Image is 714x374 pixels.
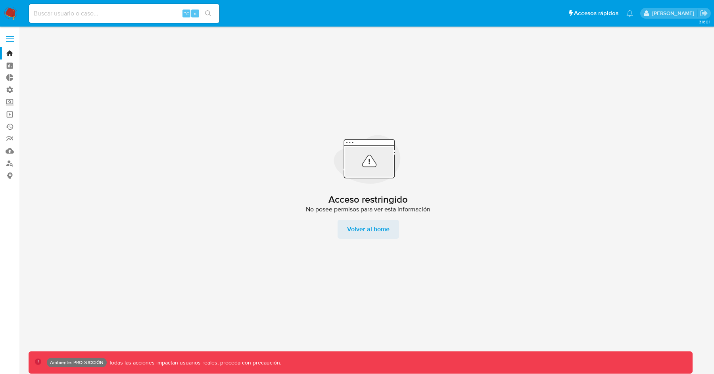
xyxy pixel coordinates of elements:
[347,220,390,239] span: Volver al home
[626,10,633,17] a: Notificaciones
[183,10,189,17] span: ⌥
[50,361,104,364] p: Ambiente: PRODUCCIÓN
[306,205,430,213] span: No posee permisos para ver esta información
[338,220,399,239] a: Volver al home
[194,10,196,17] span: s
[200,8,216,19] button: search-icon
[700,9,708,17] a: Salir
[107,359,281,366] p: Todas las acciones impactan usuarios reales, proceda con precaución.
[29,8,219,19] input: Buscar usuario o caso...
[328,194,408,205] h2: Acceso restringido
[652,10,697,17] p: maximiliano.farias@mercadolibre.com
[574,9,618,17] span: Accesos rápidos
